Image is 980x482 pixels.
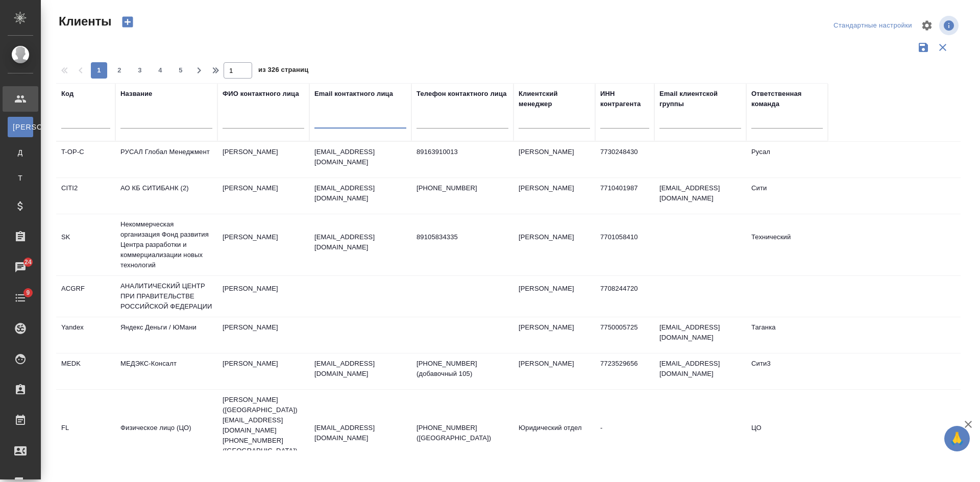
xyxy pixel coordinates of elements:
td: 7730248430 [595,142,654,177]
td: 7723529656 [595,353,654,389]
p: [EMAIL_ADDRESS][DOMAIN_NAME] [314,423,406,443]
a: 9 [3,285,38,311]
td: [PERSON_NAME] [217,317,309,353]
button: 🙏 [944,426,970,451]
td: [PERSON_NAME] [513,142,595,177]
button: Сохранить фильтры [914,38,933,57]
span: Д [13,147,28,158]
button: Создать [115,13,140,31]
td: АО КБ СИТИБАНК (2) [115,178,217,214]
td: АНАЛИТИЧЕСКИЙ ЦЕНТР ПРИ ПРАВИТЕЛЬСТВЕ РОССИЙСКОЙ ФЕДЕРАЦИИ [115,276,217,317]
td: SK [56,227,115,263]
p: [PHONE_NUMBER] ([GEOGRAPHIC_DATA]) [416,423,508,443]
div: Название [120,89,152,99]
td: - [595,418,654,453]
p: [EMAIL_ADDRESS][DOMAIN_NAME] [314,147,406,167]
td: [PERSON_NAME] [513,227,595,263]
td: [EMAIL_ADDRESS][DOMAIN_NAME] [654,353,746,389]
td: Сити3 [746,353,828,389]
td: [PERSON_NAME] [217,142,309,177]
div: ФИО контактного лица [223,89,299,99]
p: [EMAIL_ADDRESS][DOMAIN_NAME] [314,232,406,252]
td: 7708244720 [595,278,654,314]
span: 24 [18,257,38,267]
a: Д [8,142,33,163]
td: [PERSON_NAME] [217,353,309,389]
td: ACGRF [56,278,115,314]
td: ЦО [746,418,828,453]
td: [PERSON_NAME] [513,317,595,353]
div: Телефон контактного лица [416,89,507,99]
p: [PHONE_NUMBER] (добавочный 105) [416,359,508,379]
td: T-OP-C [56,142,115,177]
td: Юридический отдел [513,418,595,453]
td: Физическое лицо (ЦО) [115,418,217,453]
button: 5 [173,62,189,79]
td: [PERSON_NAME] [513,278,595,314]
td: Сити [746,178,828,214]
td: РУСАЛ Глобал Менеджмент [115,142,217,177]
span: 4 [152,65,168,75]
span: 5 [173,65,189,75]
span: 🙏 [948,428,966,449]
button: 3 [132,62,148,79]
td: 7701058410 [595,227,654,263]
span: Посмотреть информацию [939,16,961,35]
td: CITI2 [56,178,115,214]
td: [EMAIL_ADDRESS][DOMAIN_NAME] [654,178,746,214]
td: [PERSON_NAME] [513,178,595,214]
a: [PERSON_NAME] [8,117,33,137]
td: Русал [746,142,828,177]
span: [PERSON_NAME] [13,122,28,132]
div: Email клиентской группы [659,89,741,109]
span: из 326 страниц [258,64,308,79]
p: [PHONE_NUMBER] [416,183,508,193]
div: Email контактного лица [314,89,393,99]
div: split button [831,18,915,34]
span: Настроить таблицу [915,13,939,38]
span: Т [13,173,28,183]
td: Яндекс Деньги / ЮМани [115,317,217,353]
td: Таганка [746,317,828,353]
td: Технический [746,227,828,263]
button: Сбросить фильтры [933,38,952,57]
td: [PERSON_NAME] [217,278,309,314]
p: [EMAIL_ADDRESS][DOMAIN_NAME] [314,359,406,379]
p: [EMAIL_ADDRESS][DOMAIN_NAME] [314,183,406,204]
td: FL [56,418,115,453]
button: 4 [152,62,168,79]
td: МЕДЭКС-Консалт [115,353,217,389]
td: [PERSON_NAME] ([GEOGRAPHIC_DATA]) [EMAIL_ADDRESS][DOMAIN_NAME] [PHONE_NUMBER] ([GEOGRAPHIC_DATA])... [217,390,309,481]
p: 89163910013 [416,147,508,157]
span: 2 [111,65,128,75]
div: ИНН контрагента [600,89,649,109]
td: 7750005725 [595,317,654,353]
button: 2 [111,62,128,79]
span: 3 [132,65,148,75]
td: MEDK [56,353,115,389]
span: 9 [20,288,36,298]
div: Ответственная команда [751,89,823,109]
p: 89105834335 [416,232,508,242]
td: Некоммерческая организация Фонд развития Центра разработки и коммерциализации новых технологий [115,214,217,275]
td: [PERSON_NAME] [217,227,309,263]
div: Код [61,89,73,99]
td: [EMAIL_ADDRESS][DOMAIN_NAME] [654,317,746,353]
td: [PERSON_NAME] [513,353,595,389]
span: Клиенты [56,13,111,30]
td: 7710401987 [595,178,654,214]
a: 24 [3,255,38,280]
a: Т [8,168,33,188]
div: Клиентский менеджер [519,89,590,109]
td: Yandex [56,317,115,353]
td: [PERSON_NAME] [217,178,309,214]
